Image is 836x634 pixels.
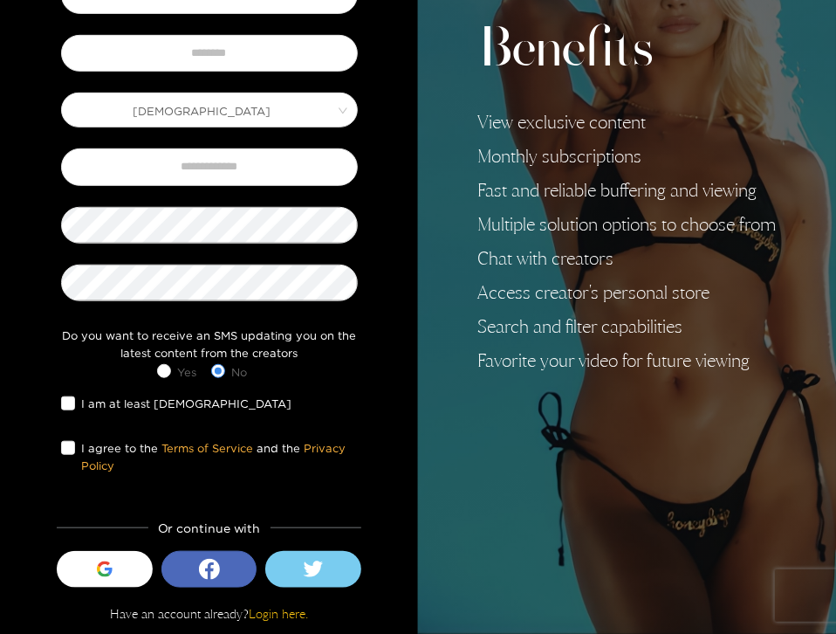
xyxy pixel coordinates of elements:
li: Favorite your video for future viewing [478,350,777,371]
a: Terms of Service [162,442,254,454]
p: Have an account already? [110,605,308,623]
li: Monthly subscriptions [478,146,777,167]
span: No [225,363,255,381]
a: Login here. [249,606,308,621]
span: Male [62,98,357,122]
div: Do you want to receive an SMS updating you on the latest content from the creators [57,327,362,362]
li: Fast and reliable buffering and viewing [478,180,777,201]
li: Chat with creators [478,248,777,269]
span: I agree to the and the [75,439,358,475]
li: View exclusive content [478,112,777,133]
li: Access creator's personal store [478,282,777,303]
h2: Benefits [478,17,777,84]
li: Search and filter capabilities [478,316,777,337]
div: Or continue with [57,518,361,538]
span: I am at least [DEMOGRAPHIC_DATA] [75,395,299,412]
li: Multiple solution options to choose from [478,214,777,235]
span: Yes [171,363,204,381]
